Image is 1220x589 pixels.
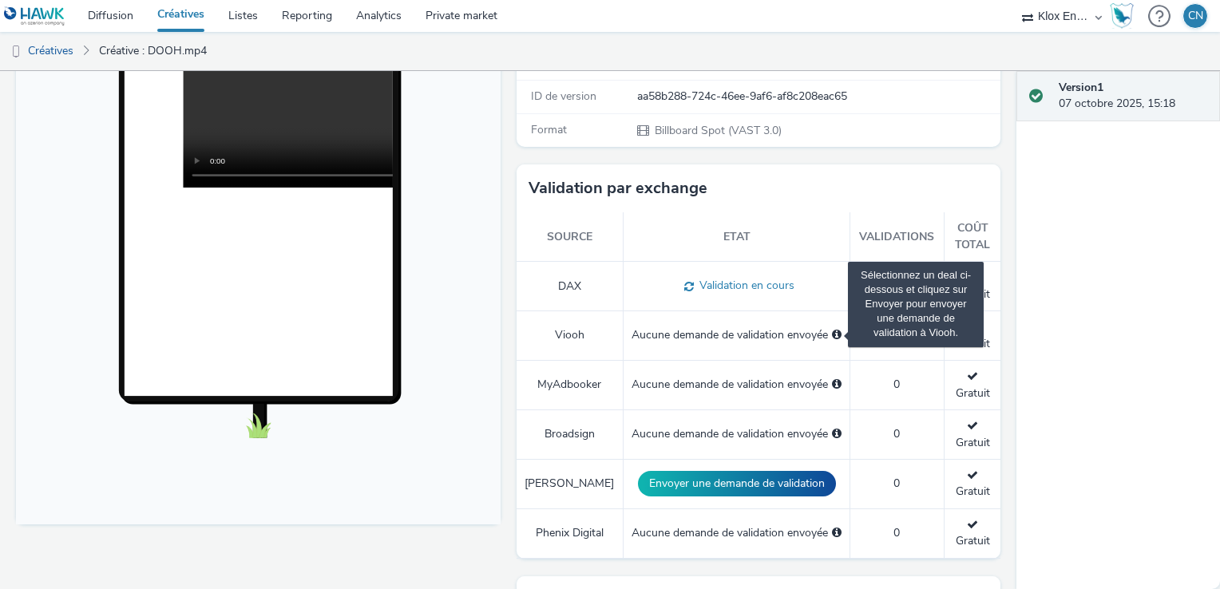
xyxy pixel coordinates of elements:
div: CN [1188,4,1203,28]
span: Gratuit [956,468,990,499]
span: 0 [893,327,900,342]
div: Aucune demande de validation envoyée [632,426,842,442]
td: Viooh [517,311,624,361]
h3: Validation par exchange [529,176,707,200]
span: Gratuit [956,270,990,301]
img: dooh [8,44,24,60]
span: Validation en cours [694,278,794,293]
th: Coût total [944,212,1000,261]
div: Sélectionnez un deal ci-dessous et cliquez sur Envoyer pour envoyer une demande de validation à V... [832,327,842,343]
a: Hawk Academy [1110,3,1140,29]
td: Broadsign [517,410,624,460]
div: Aucune demande de validation envoyée [632,377,842,393]
span: Gratuit [956,319,990,350]
span: ID de version [531,89,596,104]
strong: Version 1 [1059,80,1103,95]
div: 07 octobre 2025, 15:18 [1059,80,1207,113]
span: Billboard Spot (VAST 3.0) [653,123,782,138]
span: 1 [893,279,900,294]
th: Validations [850,212,945,261]
div: Aucune demande de validation envoyée [632,525,842,541]
div: Sélectionnez un deal ci-dessous et cliquez sur Envoyer pour envoyer une demande de validation à M... [832,377,842,393]
span: 0 [893,426,900,441]
span: 0 [893,377,900,392]
a: Créative : DOOH.mp4 [91,32,215,70]
div: aa58b288-724c-46ee-9af6-af8c208eac65 [637,89,999,105]
span: Format [531,122,567,137]
button: Envoyer une demande de validation [638,471,836,496]
span: Gratuit [956,517,990,548]
span: 0 [893,525,900,540]
span: 0 [893,476,900,491]
div: Sélectionnez un deal ci-dessous et cliquez sur Envoyer pour envoyer une demande de validation à B... [832,426,842,442]
td: DAX [517,262,624,311]
span: Gratuit [956,369,990,400]
div: Sélectionnez un deal ci-dessous et cliquez sur Envoyer pour envoyer une demande de validation à P... [832,525,842,541]
td: Phenix Digital [517,508,624,558]
th: Etat [624,212,850,261]
span: Gratuit [956,418,990,449]
td: MyAdbooker [517,361,624,410]
img: undefined Logo [4,6,65,26]
div: Aucune demande de validation envoyée [632,327,842,343]
th: Source [517,212,624,261]
img: Hawk Academy [1110,3,1134,29]
td: [PERSON_NAME] [517,459,624,508]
